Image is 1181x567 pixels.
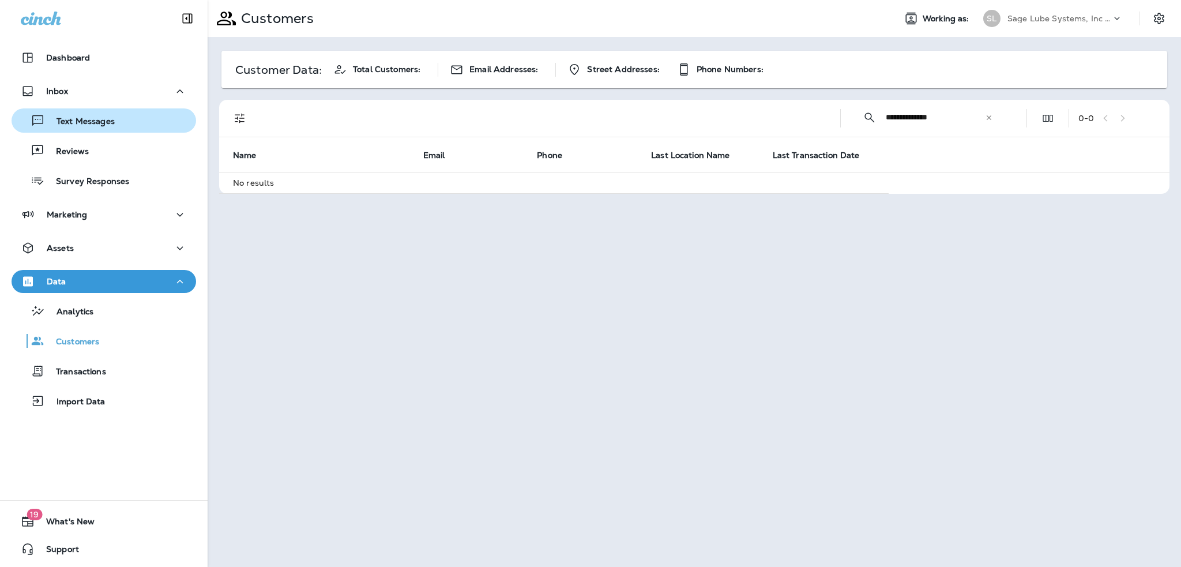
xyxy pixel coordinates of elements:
[537,151,562,160] span: Phone
[858,106,881,129] button: Collapse Search
[1007,14,1111,23] p: Sage Lube Systems, Inc dba LOF Xpress Oil Change
[236,10,314,27] p: Customers
[12,168,196,193] button: Survey Responses
[983,10,1001,27] div: SL
[651,150,745,160] span: Last Location Name
[12,359,196,383] button: Transactions
[12,329,196,353] button: Customers
[45,117,115,127] p: Text Messages
[12,203,196,226] button: Marketing
[12,538,196,561] button: Support
[1149,8,1169,29] button: Settings
[353,65,420,74] span: Total Customers:
[12,80,196,103] button: Inbox
[12,510,196,533] button: 19What's New
[44,177,129,187] p: Survey Responses
[235,65,322,74] p: Customer Data:
[27,509,42,520] span: 19
[12,389,196,413] button: Import Data
[228,107,251,130] button: Filters
[35,545,79,558] span: Support
[12,236,196,260] button: Assets
[47,243,74,253] p: Assets
[171,7,204,30] button: Collapse Sidebar
[423,150,460,160] span: Email
[651,151,730,160] span: Last Location Name
[12,270,196,293] button: Data
[12,299,196,323] button: Analytics
[45,307,93,318] p: Analytics
[12,108,196,133] button: Text Messages
[219,172,889,193] td: No results
[423,151,445,160] span: Email
[44,367,106,378] p: Transactions
[12,138,196,163] button: Reviews
[773,150,875,160] span: Last Transaction Date
[47,210,87,219] p: Marketing
[587,65,659,74] span: Street Addresses:
[35,517,95,531] span: What's New
[45,397,106,408] p: Import Data
[46,53,90,62] p: Dashboard
[233,151,257,160] span: Name
[537,150,577,160] span: Phone
[44,147,89,157] p: Reviews
[46,87,68,96] p: Inbox
[923,14,972,24] span: Working as:
[469,65,538,74] span: Email Addresses:
[12,46,196,69] button: Dashboard
[1078,114,1094,123] div: 0 - 0
[44,337,99,348] p: Customers
[47,277,66,286] p: Data
[1036,107,1059,130] button: Edit Fields
[233,150,272,160] span: Name
[773,151,860,160] span: Last Transaction Date
[697,65,763,74] span: Phone Numbers:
